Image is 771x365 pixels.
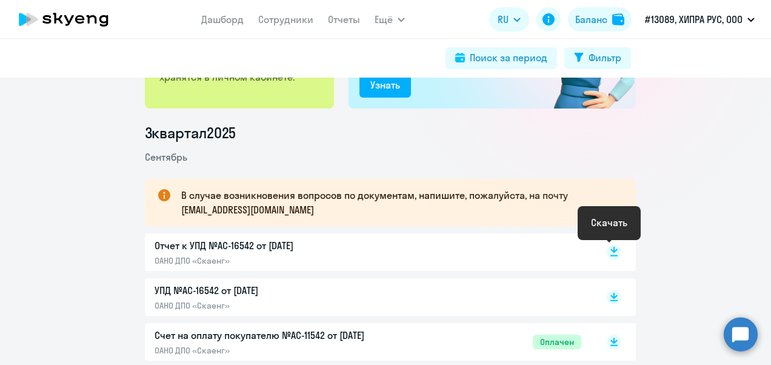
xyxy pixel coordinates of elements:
[645,12,743,27] p: #13089, ХИПРА РУС, ООО
[155,255,409,266] p: ОАНО ДПО «Скаенг»
[470,50,547,65] div: Поиск за период
[375,7,405,32] button: Ещё
[155,300,409,311] p: ОАНО ДПО «Скаенг»
[375,12,393,27] span: Ещё
[612,13,624,25] img: balance
[155,345,409,356] p: ОАНО ДПО «Скаенг»
[155,238,409,253] p: Отчет к УПД №AC-16542 от [DATE]
[155,328,409,343] p: Счет на оплату покупателю №AC-11542 от [DATE]
[145,123,636,142] li: 3 квартал 2025
[498,12,509,27] span: RU
[591,215,627,230] div: Скачать
[258,13,313,25] a: Сотрудники
[155,238,581,266] a: Отчет к УПД №AC-16542 от [DATE]ОАНО ДПО «Скаенг»
[446,47,557,69] button: Поиск за период
[155,328,581,356] a: Счет на оплату покупателю №AC-11542 от [DATE]ОАНО ДПО «Скаенг»Оплачен
[181,188,614,217] p: В случае возникновения вопросов по документам, напишите, пожалуйста, на почту [EMAIL_ADDRESS][DOM...
[564,47,631,69] button: Фильтр
[533,335,581,349] span: Оплачен
[201,13,244,25] a: Дашборд
[328,13,360,25] a: Отчеты
[589,50,621,65] div: Фильтр
[370,78,400,92] div: Узнать
[359,73,411,98] button: Узнать
[575,12,607,27] div: Баланс
[568,7,632,32] button: Балансbalance
[489,7,529,32] button: RU
[155,283,409,298] p: УПД №AC-16542 от [DATE]
[145,151,187,163] span: Сентябрь
[639,5,761,34] button: #13089, ХИПРА РУС, ООО
[155,283,581,311] a: УПД №AC-16542 от [DATE]ОАНО ДПО «Скаенг»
